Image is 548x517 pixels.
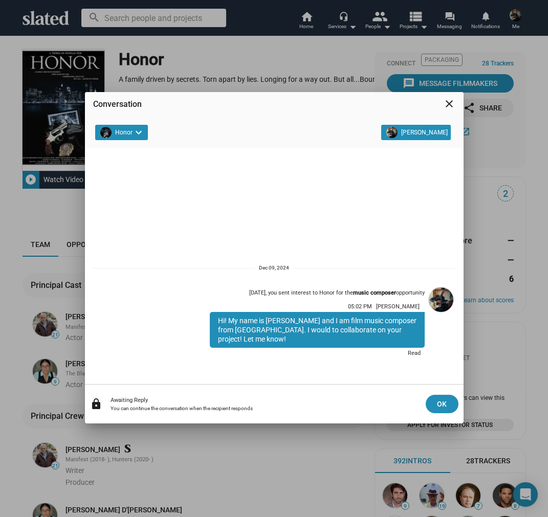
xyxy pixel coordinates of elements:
[249,289,425,297] div: [DATE], you sent interest to Honor for the opportunity
[133,126,145,139] mat-icon: keyboard_arrow_down
[376,303,420,310] span: [PERSON_NAME]
[386,127,398,138] img: William Gaboury
[90,398,102,410] mat-icon: lock
[93,99,142,109] span: Conversation
[401,127,448,138] span: [PERSON_NAME]
[426,395,458,413] button: OK
[427,285,455,363] a: William Gaboury
[434,395,450,413] span: OK
[353,289,396,296] strong: music composer
[402,348,425,361] div: Read
[111,397,418,403] div: Awaiting Reply
[100,127,112,138] img: Honor
[429,287,453,312] img: William Gaboury
[210,312,425,348] div: Hi! My name is [PERSON_NAME] and I am film music composer from [GEOGRAPHIC_DATA]. I would to coll...
[115,127,133,138] span: Honor
[443,98,455,110] mat-icon: close
[348,303,372,310] span: 05:02 PM
[111,406,418,411] div: You can continue the conversation when the recipient responds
